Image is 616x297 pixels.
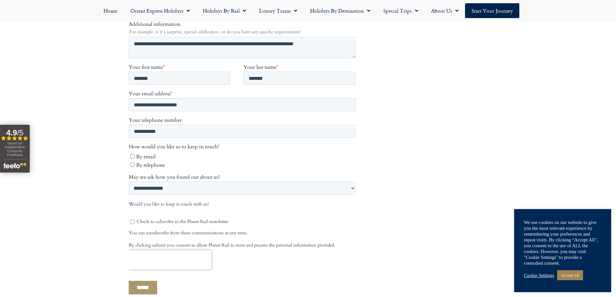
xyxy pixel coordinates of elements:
a: Luxury Trains [253,3,304,18]
a: Cookie Settings [524,272,554,278]
a: Holidays by Destination [304,3,377,18]
a: Holidays by Rail [196,3,253,18]
a: Special Trips [377,3,425,18]
a: Accept All [557,270,583,280]
div: We use cookies on our website to give you the most relevant experience by remembering your prefer... [524,219,601,266]
a: Orient Express Holidays [124,3,196,18]
nav: Menu [3,3,613,18]
a: About Us [425,3,465,18]
a: Home [97,3,124,18]
a: Start your Journey [465,3,519,18]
